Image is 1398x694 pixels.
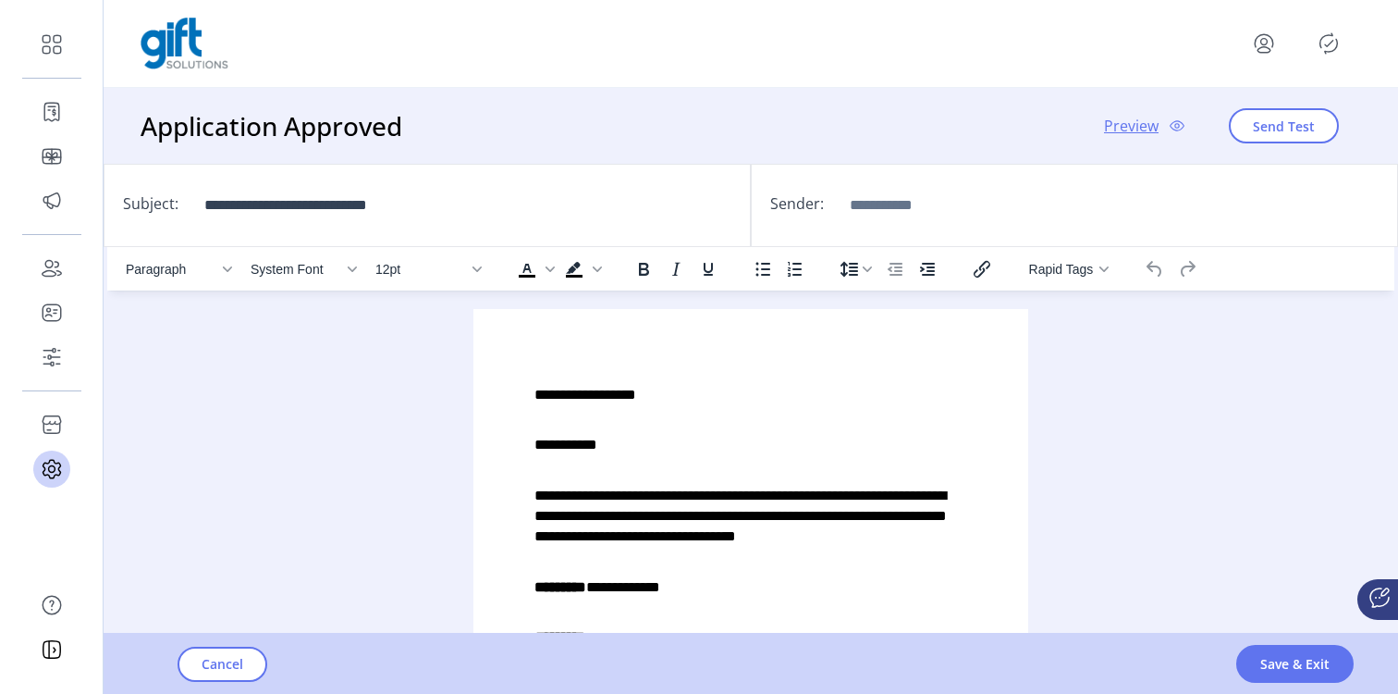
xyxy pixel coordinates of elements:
button: Bullet list [747,256,779,282]
div: Text color Black [511,256,558,282]
button: Rapid Tags [1021,256,1116,282]
span: Cancel [202,654,243,674]
button: Redo [1171,256,1203,282]
span: Send Test [1253,117,1315,136]
h3: Application Approved [141,106,410,145]
button: Undo [1139,256,1171,282]
button: Increase indent [912,256,943,282]
button: Decrease indent [879,256,911,282]
div: Background color Black [558,256,605,282]
button: Send Test [1229,108,1339,143]
button: Italic [660,256,692,282]
button: Font System Font [243,256,363,282]
span: Save & Exit [1260,654,1330,674]
span: System Font [251,262,341,277]
span: Preview [1104,115,1159,137]
button: Line height [834,256,878,282]
label: Sender: [770,193,824,214]
button: Font size 12pt [368,256,488,282]
button: Insert/edit link [966,256,998,282]
button: Save & Exit [1236,645,1354,683]
img: logo [141,18,228,69]
label: Subject: [123,193,178,214]
button: Bold [628,256,659,282]
button: Cancel [178,647,267,682]
button: Numbered list [779,256,811,282]
button: Block Paragraph [118,256,239,282]
span: 12pt [375,262,466,277]
button: menu [1249,29,1279,58]
button: Publisher Panel [1314,29,1343,58]
span: Paragraph [126,262,216,277]
button: Underline [693,256,724,282]
span: Rapid Tags [1029,262,1094,277]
